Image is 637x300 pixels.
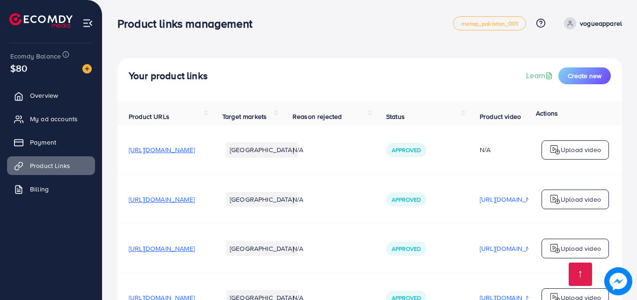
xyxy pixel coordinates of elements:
h3: Product links management [117,17,260,30]
p: Upload video [561,144,601,155]
p: [URL][DOMAIN_NAME] [480,243,546,254]
span: N/A [293,145,303,154]
span: [URL][DOMAIN_NAME] [129,244,195,253]
img: image [604,267,632,295]
a: Billing [7,180,95,198]
img: logo [549,194,561,205]
a: Product Links [7,156,95,175]
span: Product URLs [129,112,169,121]
span: Overview [30,91,58,100]
span: Product video [480,112,521,121]
span: Payment [30,138,56,147]
span: [URL][DOMAIN_NAME] [129,145,195,154]
span: Approved [392,146,421,154]
li: [GEOGRAPHIC_DATA] [226,142,298,157]
span: [URL][DOMAIN_NAME] [129,195,195,204]
a: Learn [526,70,555,81]
p: vogueapparel [580,18,622,29]
span: Reason rejected [293,112,342,121]
span: My ad accounts [30,114,78,124]
span: N/A [293,195,303,204]
span: $80 [10,61,27,75]
a: Overview [7,86,95,105]
p: [URL][DOMAIN_NAME] [480,194,546,205]
a: Payment [7,133,95,152]
span: Actions [536,109,558,118]
span: Billing [30,184,49,194]
span: Approved [392,245,421,253]
button: Create new [558,67,611,84]
span: N/A [293,244,303,253]
p: Upload video [561,194,601,205]
a: vogueapparel [560,17,622,29]
p: Upload video [561,243,601,254]
span: Target markets [222,112,267,121]
img: logo [549,243,561,254]
span: Status [386,112,405,121]
span: Approved [392,196,421,204]
span: Ecomdy Balance [10,51,61,61]
a: metap_pakistan_001 [453,16,526,30]
a: My ad accounts [7,110,95,128]
span: Product Links [30,161,70,170]
div: N/A [480,145,546,154]
span: Create new [568,71,601,80]
img: logo [549,144,561,155]
img: logo [9,13,73,28]
li: [GEOGRAPHIC_DATA] [226,241,298,256]
img: menu [82,18,93,29]
img: image [82,64,92,73]
li: [GEOGRAPHIC_DATA] [226,192,298,207]
span: metap_pakistan_001 [461,21,518,27]
h4: Your product links [129,70,208,82]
